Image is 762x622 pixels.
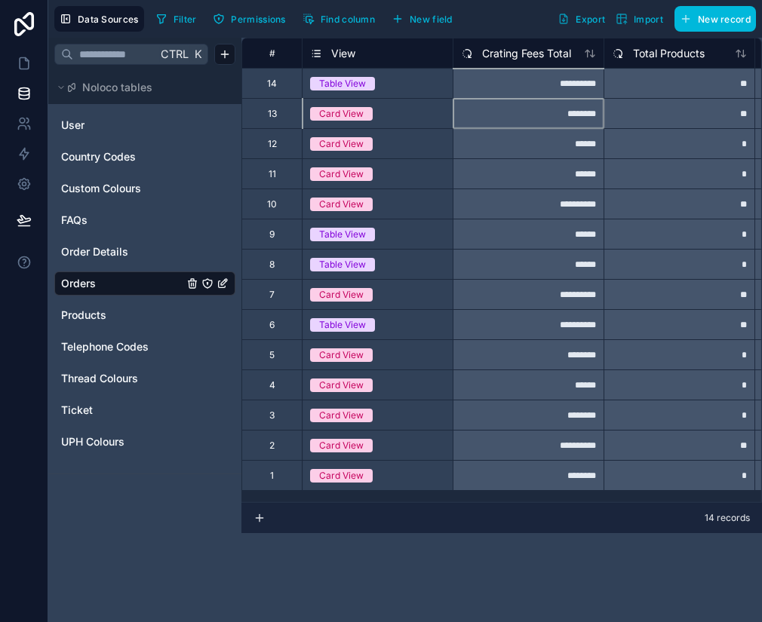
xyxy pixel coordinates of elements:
[54,208,235,232] div: FAQs
[319,198,364,211] div: Card View
[54,335,235,359] div: Telephone Codes
[207,8,290,30] button: Permissions
[321,14,375,25] span: Find column
[269,289,275,301] div: 7
[61,244,183,259] a: Order Details
[319,318,366,332] div: Table View
[268,108,277,120] div: 13
[319,107,364,121] div: Card View
[61,371,138,386] span: Thread Colours
[61,181,141,196] span: Custom Colours
[61,308,183,323] a: Products
[54,398,235,422] div: Ticket
[576,14,605,25] span: Export
[410,14,453,25] span: New field
[61,181,183,196] a: Custom Colours
[267,78,277,90] div: 14
[698,14,751,25] span: New record
[270,470,274,482] div: 1
[61,339,183,354] a: Telephone Codes
[319,378,364,392] div: Card View
[61,434,183,449] a: UPH Colours
[269,319,275,331] div: 6
[61,403,183,418] a: Ticket
[61,213,88,228] span: FAQs
[61,403,93,418] span: Ticket
[482,46,571,61] span: Crating Fees Total
[269,440,275,452] div: 2
[54,176,235,201] div: Custom Colours
[269,259,275,271] div: 8
[54,6,144,32] button: Data Sources
[231,14,285,25] span: Permissions
[633,46,705,61] span: Total Products
[54,303,235,327] div: Products
[269,409,275,421] div: 3
[319,258,366,271] div: Table View
[269,379,275,391] div: 4
[61,276,183,291] a: Orders
[61,371,183,386] a: Thread Colours
[61,118,183,133] a: User
[54,77,226,98] button: Noloco tables
[82,80,152,95] span: Noloco tables
[331,46,355,61] span: View
[268,138,277,150] div: 12
[192,49,203,60] span: K
[319,288,364,302] div: Card View
[319,137,364,151] div: Card View
[319,167,364,181] div: Card View
[61,149,183,164] a: Country Codes
[267,198,277,210] div: 10
[61,339,149,354] span: Telephone Codes
[61,276,96,291] span: Orders
[319,228,366,241] div: Table View
[269,168,276,180] div: 11
[54,430,235,454] div: UPH Colours
[319,409,364,422] div: Card View
[253,47,290,59] div: #
[159,44,190,63] span: Ctrl
[386,8,458,30] button: New field
[54,366,235,391] div: Thread Colours
[54,145,235,169] div: Country Codes
[54,113,235,137] div: User
[61,149,136,164] span: Country Codes
[174,14,197,25] span: Filter
[61,308,106,323] span: Products
[61,118,84,133] span: User
[297,8,380,30] button: Find column
[207,8,297,30] a: Permissions
[674,6,756,32] button: New record
[54,240,235,264] div: Order Details
[319,348,364,362] div: Card View
[634,14,663,25] span: Import
[78,14,139,25] span: Data Sources
[269,349,275,361] div: 5
[61,213,183,228] a: FAQs
[54,271,235,296] div: Orders
[552,6,610,32] button: Export
[705,512,750,524] span: 14 records
[61,434,124,449] span: UPH Colours
[61,244,128,259] span: Order Details
[610,6,668,32] button: Import
[319,439,364,452] div: Card View
[319,77,366,90] div: Table View
[668,6,756,32] a: New record
[319,469,364,483] div: Card View
[150,8,202,30] button: Filter
[269,228,275,241] div: 9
